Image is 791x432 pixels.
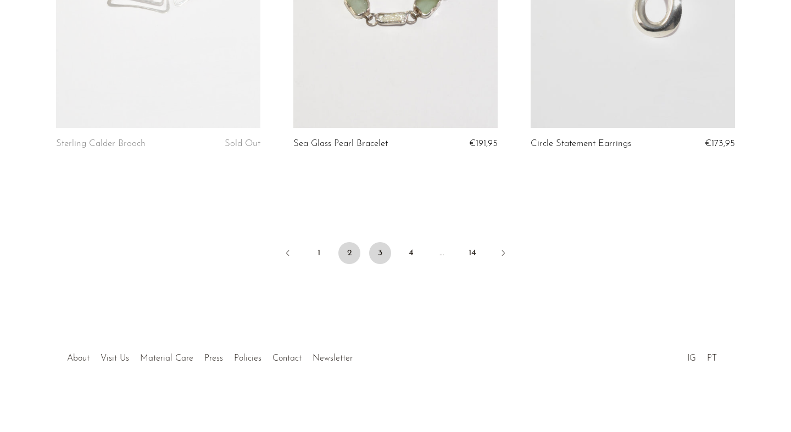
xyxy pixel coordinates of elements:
[707,354,717,363] a: PT
[140,354,193,363] a: Material Care
[293,139,388,149] a: Sea Glass Pearl Bracelet
[56,139,146,149] a: Sterling Calder Brooch
[308,242,330,264] a: 1
[400,242,422,264] a: 4
[705,139,735,148] span: €173,95
[277,242,299,266] a: Previous
[469,139,498,148] span: €191,95
[461,242,483,264] a: 14
[338,242,360,264] span: 2
[687,354,696,363] a: IG
[531,139,631,149] a: Circle Statement Earrings
[369,242,391,264] a: 3
[204,354,223,363] a: Press
[101,354,129,363] a: Visit Us
[682,345,722,366] ul: Social Medias
[225,139,260,148] span: Sold Out
[67,354,90,363] a: About
[62,345,358,366] ul: Quick links
[234,354,261,363] a: Policies
[492,242,514,266] a: Next
[431,242,453,264] span: …
[272,354,302,363] a: Contact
